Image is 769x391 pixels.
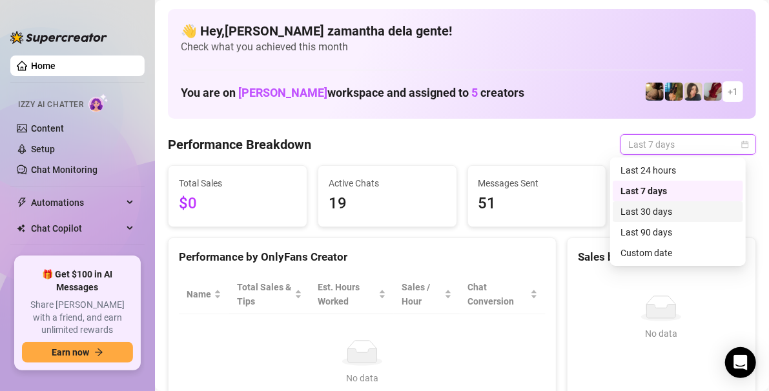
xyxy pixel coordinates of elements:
[329,176,446,190] span: Active Chats
[402,280,442,308] span: Sales / Hour
[52,347,89,357] span: Earn now
[741,141,749,148] span: calendar
[22,342,133,363] button: Earn nowarrow-right
[31,123,64,134] a: Content
[179,275,229,314] th: Name
[478,176,596,190] span: Messages Sent
[613,181,743,201] div: Last 7 days
[31,218,123,239] span: Chat Copilot
[620,205,735,219] div: Last 30 days
[620,163,735,177] div: Last 24 hours
[704,83,722,101] img: Esme
[684,83,702,101] img: Nina
[620,184,735,198] div: Last 7 days
[578,248,745,266] div: Sales by OnlyFans Creator
[31,192,123,213] span: Automations
[620,246,735,260] div: Custom date
[181,22,743,40] h4: 👋 Hey, [PERSON_NAME] zamantha dela gente !
[620,225,735,239] div: Last 90 days
[10,31,107,44] img: logo-BBDzfeDw.svg
[471,86,478,99] span: 5
[22,268,133,294] span: 🎁 Get $100 in AI Messages
[460,275,546,314] th: Chat Conversion
[725,347,756,378] div: Open Intercom Messenger
[728,85,738,99] span: + 1
[31,144,55,154] a: Setup
[31,61,56,71] a: Home
[613,201,743,222] div: Last 30 days
[179,192,296,216] span: $0
[665,83,683,101] img: Milly
[94,348,103,357] span: arrow-right
[179,248,546,266] div: Performance by OnlyFans Creator
[88,94,108,112] img: AI Chatter
[329,192,446,216] span: 19
[238,86,327,99] span: [PERSON_NAME]
[181,86,524,100] h1: You are on workspace and assigned to creators
[394,275,460,314] th: Sales / Hour
[467,280,528,308] span: Chat Conversion
[18,99,83,111] span: Izzy AI Chatter
[318,280,376,308] div: Est. Hours Worked
[478,192,596,216] span: 51
[187,287,211,301] span: Name
[613,243,743,263] div: Custom date
[613,160,743,181] div: Last 24 hours
[17,197,27,208] span: thunderbolt
[628,135,748,154] span: Last 7 days
[229,275,310,314] th: Total Sales & Tips
[181,40,743,54] span: Check what you achieved this month
[22,299,133,337] span: Share [PERSON_NAME] with a friend, and earn unlimited rewards
[179,176,296,190] span: Total Sales
[192,371,533,385] div: No data
[613,222,743,243] div: Last 90 days
[168,135,311,154] h4: Performance Breakdown
[646,83,664,101] img: Peachy
[17,224,25,233] img: Chat Copilot
[583,326,740,341] div: No data
[31,165,97,175] a: Chat Monitoring
[237,280,292,308] span: Total Sales & Tips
